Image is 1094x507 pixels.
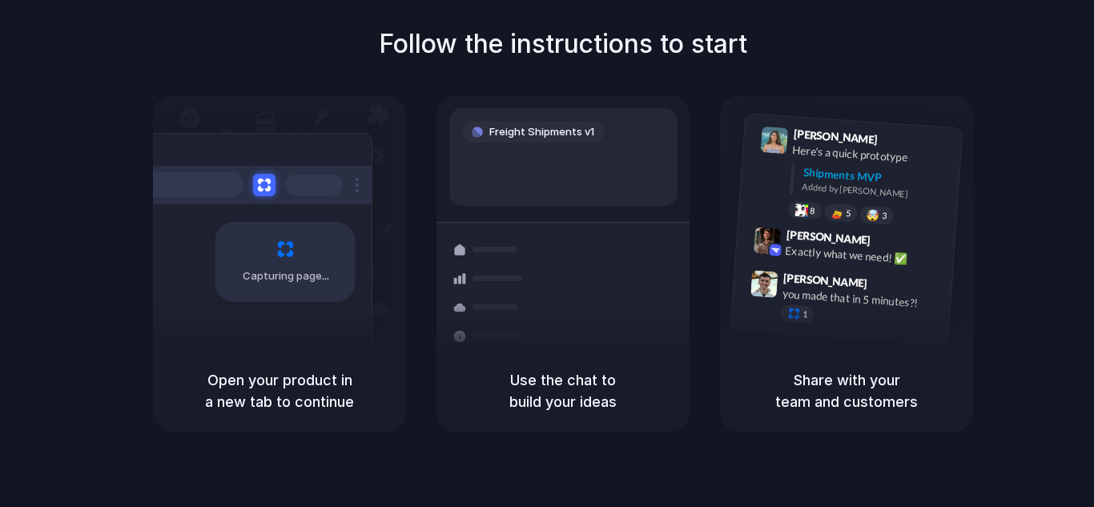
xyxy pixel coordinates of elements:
[456,369,670,412] h5: Use the chat to build your ideas
[172,369,387,412] h5: Open your product in a new tab to continue
[489,124,594,140] span: Freight Shipments v1
[785,242,945,269] div: Exactly what we need! ✅
[783,268,868,292] span: [PERSON_NAME]
[875,233,908,252] span: 9:42 AM
[802,310,808,319] span: 1
[792,142,952,169] div: Here's a quick prototype
[810,206,815,215] span: 8
[883,132,915,151] span: 9:41 AM
[739,369,954,412] h5: Share with your team and customers
[782,285,942,312] div: you made that in 5 minutes?!
[802,180,949,203] div: Added by [PERSON_NAME]
[786,226,871,249] span: [PERSON_NAME]
[802,164,951,191] div: Shipments MVP
[379,25,747,63] h1: Follow the instructions to start
[867,209,880,221] div: 🤯
[882,211,887,220] span: 3
[846,209,851,218] span: 5
[243,268,332,284] span: Capturing page
[793,125,878,148] span: [PERSON_NAME]
[872,276,905,296] span: 9:47 AM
